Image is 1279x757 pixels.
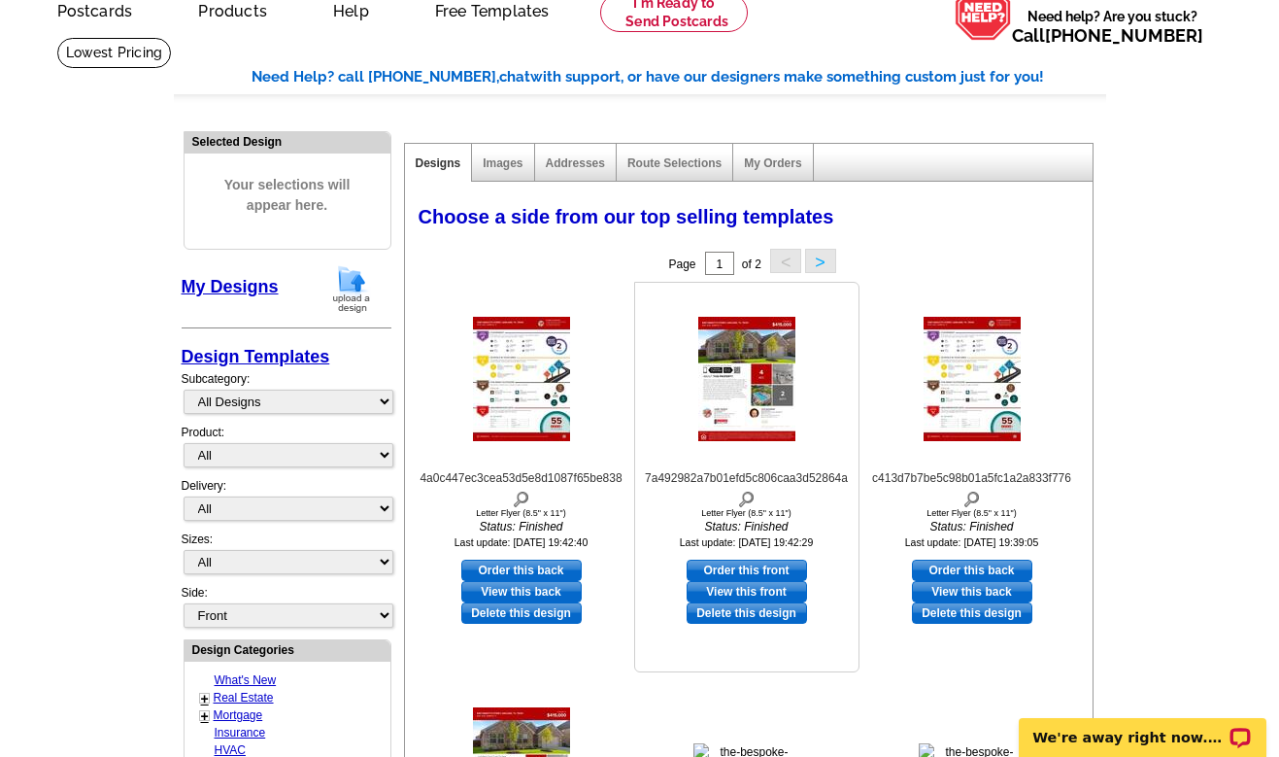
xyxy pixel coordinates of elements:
iframe: LiveChat chat widget [1006,696,1279,757]
div: 4a0c447ec3cea53d5e8d1087f65be838 [415,469,628,508]
button: > [805,249,836,273]
a: Delete this design [461,602,582,624]
a: + [201,691,209,706]
div: Sizes: [182,531,391,584]
a: Addresses [546,156,605,170]
img: c413d7b7be5c98b01a5fc1a2a833f776 [924,317,1021,441]
small: Last update: [DATE] 19:42:29 [680,536,814,548]
div: Letter Flyer (8.5" x 11") [865,508,1079,518]
div: Need Help? call [PHONE_NUMBER], with support, or have our designers make something custom just fo... [252,66,1106,88]
a: + [201,708,209,724]
span: of 2 [742,258,761,271]
a: use this design [687,560,807,581]
a: Delete this design [912,602,1032,624]
a: Real Estate [214,691,274,705]
div: c413d7b7be5c98b01a5fc1a2a833f776 [865,469,1079,508]
span: Choose a side from our top selling templates [419,206,834,227]
div: Design Categories [185,640,390,659]
a: Route Selections [627,156,722,170]
a: [PHONE_NUMBER] [1045,25,1203,46]
small: Last update: [DATE] 19:42:40 [454,536,589,548]
a: View this back [461,581,582,602]
small: Last update: [DATE] 19:39:05 [905,536,1039,548]
img: upload-design [326,264,377,314]
div: Subcategory: [182,370,391,424]
img: view design details [512,487,530,508]
a: My Orders [744,156,801,170]
a: Insurance [215,726,266,740]
img: 7a492982a7b01efd5c806caa3d52864a [698,317,795,441]
span: Your selections will appear here. [199,155,376,235]
button: < [770,249,801,273]
a: use this design [912,560,1032,581]
a: Images [483,156,522,170]
a: use this design [461,560,582,581]
img: view design details [962,487,981,508]
a: Delete this design [687,602,807,624]
a: My Designs [182,277,279,296]
span: Need help? Are you stuck? [1012,7,1213,46]
img: view design details [737,487,756,508]
img: 4a0c447ec3cea53d5e8d1087f65be838 [473,317,570,441]
i: Status: Finished [640,518,854,535]
div: Delivery: [182,477,391,531]
div: Product: [182,424,391,477]
a: Design Templates [182,347,330,366]
div: 7a492982a7b01efd5c806caa3d52864a [640,469,854,508]
i: Status: Finished [865,518,1079,535]
a: HVAC [215,743,246,757]
div: Letter Flyer (8.5" x 11") [640,508,854,518]
span: chat [499,68,530,86]
a: View this back [912,581,1032,602]
a: View this front [687,581,807,602]
div: Letter Flyer (8.5" x 11") [415,508,628,518]
span: Page [668,258,695,271]
a: What's New [215,673,277,687]
i: Status: Finished [415,518,628,535]
a: Designs [416,156,461,170]
span: Call [1012,25,1203,46]
a: Mortgage [214,708,263,722]
div: Side: [182,584,391,630]
div: Selected Design [185,132,390,151]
